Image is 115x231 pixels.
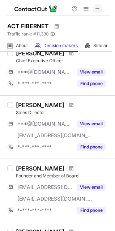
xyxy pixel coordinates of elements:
[16,101,64,109] div: [PERSON_NAME]
[77,207,106,214] button: Reveal Button
[17,121,73,127] span: ***@[DOMAIN_NAME]
[14,4,58,13] img: ContactOut v5.3.10
[16,173,111,179] div: Founder and Member of Board
[16,58,111,64] div: Chief Executive Officer
[17,69,73,75] span: ***@[DOMAIN_NAME]
[17,184,73,190] span: [EMAIL_ADDRESS][DOMAIN_NAME]
[16,109,111,116] div: Sales Director
[77,184,106,191] button: Reveal Button
[7,22,49,30] h1: ACT FIBERNET
[17,196,93,202] span: [EMAIL_ADDRESS][DOMAIN_NAME]
[77,68,106,76] button: Reveal Button
[43,43,78,49] span: Decision makers
[77,120,106,127] button: Reveal Button
[16,165,64,172] div: [PERSON_NAME]
[16,50,64,57] div: [PERSON_NAME]
[93,43,108,49] span: Similar
[7,31,49,37] span: Traffic rank: # 11,330
[77,143,106,151] button: Reveal Button
[16,43,28,49] span: About
[17,132,93,139] span: [EMAIL_ADDRESS][DOMAIN_NAME]
[77,80,106,87] button: Reveal Button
